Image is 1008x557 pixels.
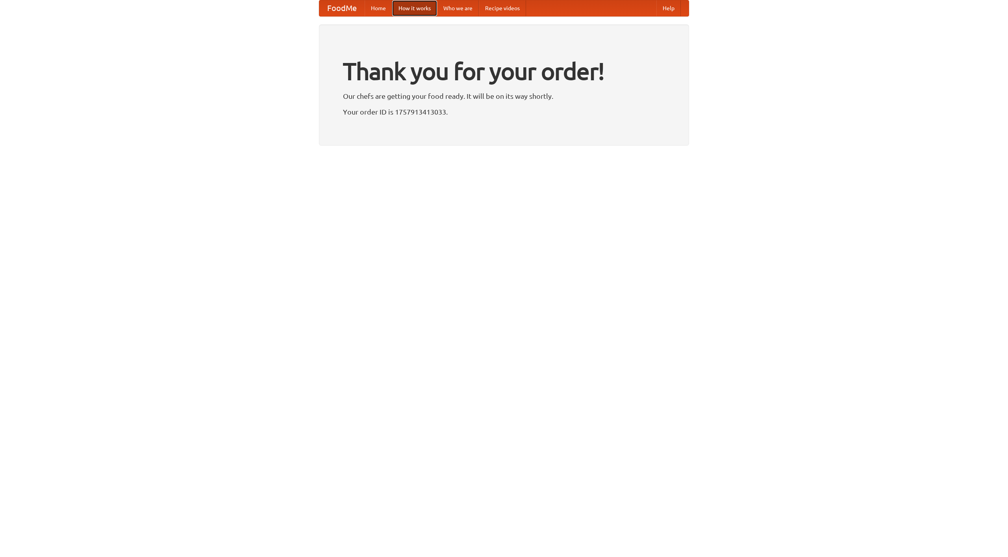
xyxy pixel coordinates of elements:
[656,0,681,16] a: Help
[365,0,392,16] a: Home
[319,0,365,16] a: FoodMe
[343,52,665,90] h1: Thank you for your order!
[479,0,526,16] a: Recipe videos
[392,0,437,16] a: How it works
[343,90,665,102] p: Our chefs are getting your food ready. It will be on its way shortly.
[437,0,479,16] a: Who we are
[343,106,665,118] p: Your order ID is 1757913413033.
